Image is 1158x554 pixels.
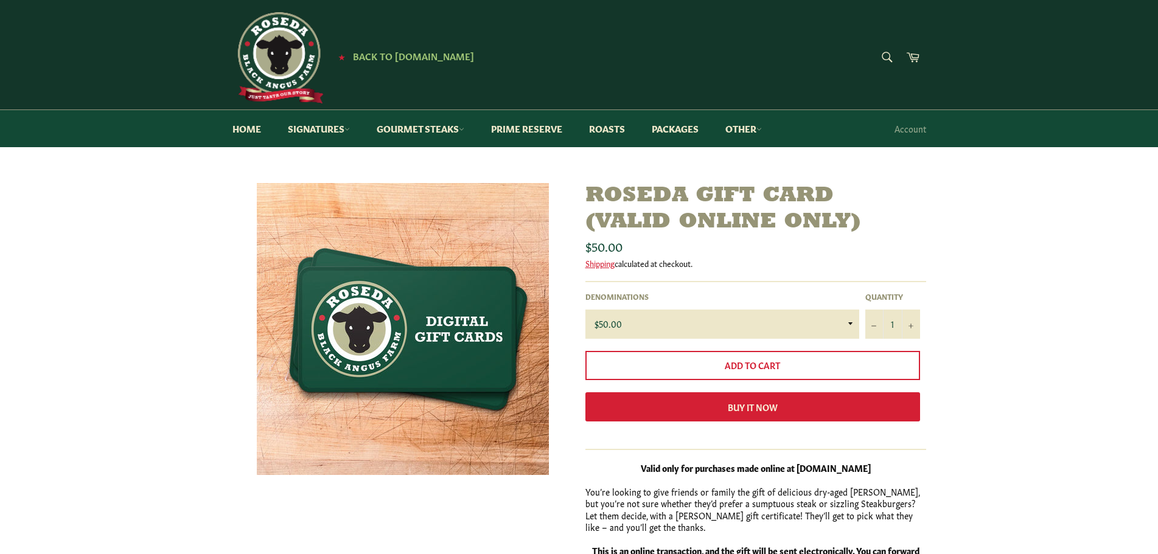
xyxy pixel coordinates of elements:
a: Home [220,110,273,147]
button: Reduce item quantity by one [865,310,884,339]
a: Roasts [577,110,637,147]
span: ★ [338,52,345,61]
a: Shipping [585,257,615,269]
button: Buy it now [585,392,920,421]
a: Prime Reserve [479,110,574,147]
strong: Valid only for purchases made online at [DOMAIN_NAME] [641,462,871,474]
img: Roseda Beef [232,12,324,103]
span: Back to [DOMAIN_NAME] [353,49,474,62]
span: Add to Cart [725,359,780,371]
a: Account [888,111,932,147]
h1: Roseda Gift Card (valid online only) [585,183,926,235]
a: ★ Back to [DOMAIN_NAME] [332,52,474,61]
label: Quantity [865,291,920,302]
img: Roseda Gift Card (valid online only) [257,183,549,475]
a: Packages [640,110,711,147]
button: Add to Cart [585,351,920,380]
a: Signatures [276,110,362,147]
a: Gourmet Steaks [364,110,476,147]
span: $50.00 [585,237,623,254]
p: You’re looking to give friends or family the gift of delicious dry-aged [PERSON_NAME], but you’re... [585,486,926,533]
div: calculated at checkout. [585,258,926,269]
a: Other [713,110,774,147]
button: Increase item quantity by one [902,310,920,339]
label: Denominations [585,291,859,302]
